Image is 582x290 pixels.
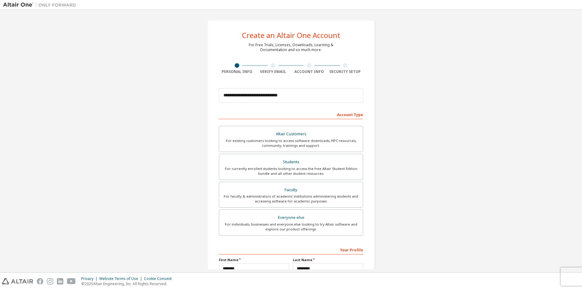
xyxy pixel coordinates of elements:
img: facebook.svg [37,278,43,285]
div: Everyone else [223,213,359,222]
div: For currently enrolled students looking to access the free Altair Student Edition bundle and all ... [223,166,359,176]
label: Last Name [293,257,363,262]
img: altair_logo.svg [2,278,33,285]
div: Verify Email [255,69,291,74]
img: youtube.svg [67,278,76,285]
p: © 2025 Altair Engineering, Inc. All Rights Reserved. [81,281,175,286]
div: Website Terms of Use [99,276,144,281]
div: Account Type [219,109,363,119]
div: Your Profile [219,245,363,254]
img: linkedin.svg [57,278,63,285]
label: First Name [219,257,289,262]
div: For Free Trials, Licenses, Downloads, Learning & Documentation and so much more. [249,43,333,52]
img: instagram.svg [47,278,53,285]
div: Altair Customers [223,130,359,138]
div: Students [223,158,359,166]
div: Security Setup [327,69,363,74]
img: Altair One [3,2,79,8]
div: Create an Altair One Account [242,32,340,39]
div: Personal Info [219,69,255,74]
div: For individuals, businesses and everyone else looking to try Altair software and explore our prod... [223,222,359,232]
div: Faculty [223,186,359,194]
div: For faculty & administrators of academic institutions administering students and accessing softwa... [223,194,359,204]
div: Cookie Consent [144,276,175,281]
div: For existing customers looking to access software downloads, HPC resources, community, trainings ... [223,138,359,148]
div: Account Info [291,69,327,74]
div: Privacy [81,276,99,281]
